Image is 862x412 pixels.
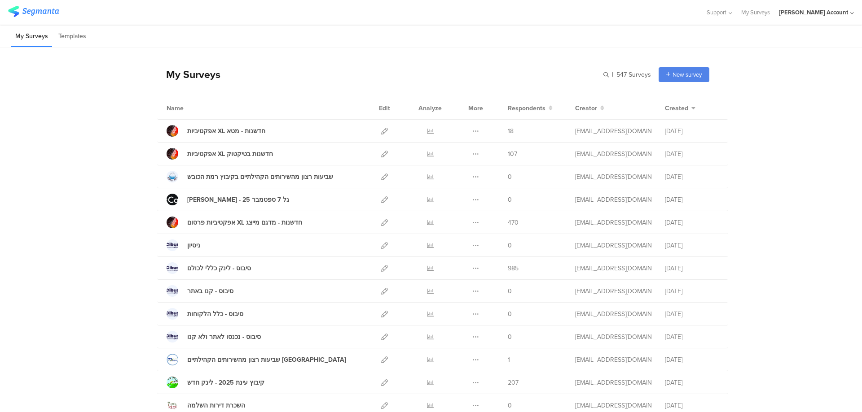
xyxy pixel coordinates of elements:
div: [DATE] [665,195,719,204]
div: miri@miridikman.co.il [575,172,651,182]
div: [DATE] [665,355,719,364]
button: Creator [575,104,604,113]
div: miri@miridikman.co.il [575,241,651,250]
div: סיבוס - נכנסו לאתר ולא קנו [187,332,261,342]
a: ניסיון [167,239,200,251]
span: 107 [508,149,517,159]
div: Analyze [417,97,444,119]
span: | [611,70,615,79]
span: 1 [508,355,510,364]
span: Creator [575,104,597,113]
span: 18 [508,126,514,136]
span: 985 [508,264,519,273]
div: [DATE] [665,332,719,342]
span: 0 [508,286,512,296]
a: אפקטיביות פרסום XL חדשנות - מדגם מייצג [167,217,302,228]
div: miri@miridikman.co.il [575,126,651,136]
a: השכרת דירות השלמה [167,399,245,411]
div: אפקטיביות XL חדשנות - מטא [187,126,265,136]
div: miri@miridikman.co.il [575,218,651,227]
a: שביעות רצון מהשירותים הקהילתיים [GEOGRAPHIC_DATA] [167,354,346,365]
div: miri@miridikman.co.il [575,401,651,410]
li: Templates [54,26,90,47]
span: 0 [508,172,512,182]
div: [DATE] [665,264,719,273]
span: 470 [508,218,519,227]
div: miri@miridikman.co.il [575,195,651,204]
li: My Surveys [11,26,52,47]
span: 0 [508,332,512,342]
span: 0 [508,401,512,410]
div: סקר מקאן - גל 7 ספטמבר 25 [187,195,289,204]
span: Created [665,104,688,113]
div: More [466,97,485,119]
a: סיבוס - נכנסו לאתר ולא קנו [167,331,261,343]
div: miri@miridikman.co.il [575,309,651,319]
a: קיבוץ עינת 2025 - לינק חדש [167,377,264,388]
a: אפקטיביות XL חדשנות - מטא [167,125,265,137]
div: [DATE] [665,401,719,410]
span: New survey [673,70,702,79]
div: סיבוס - קנו באתר [187,286,233,296]
div: סיבוס - כלל הלקוחות [187,309,243,319]
div: אפקטיביות XL חדשנות בטיקטוק [187,149,273,159]
div: miri@miridikman.co.il [575,149,651,159]
div: [DATE] [665,149,719,159]
div: [DATE] [665,309,719,319]
div: שביעות רצון מהשירותים הקהילתיים בקיבוץ רמת הכובש [187,172,333,182]
a: סיבוס - קנו באתר [167,285,233,297]
div: miri@miridikman.co.il [575,286,651,296]
button: Respondents [508,104,553,113]
div: [DATE] [665,172,719,182]
div: סיבוס - לינק כללי לכולם [187,264,251,273]
div: אפקטיביות פרסום XL חדשנות - מדגם מייצג [187,218,302,227]
a: סיבוס - כלל הלקוחות [167,308,243,320]
a: שביעות רצון מהשירותים הקהילתיים בקיבוץ רמת הכובש [167,171,333,182]
div: Name [167,104,220,113]
span: Support [707,8,726,17]
div: השכרת דירות השלמה [187,401,245,410]
div: miri@miridikman.co.il [575,378,651,387]
div: קיבוץ עינת 2025 - לינק חדש [187,378,264,387]
span: 207 [508,378,519,387]
span: Respondents [508,104,545,113]
div: miri@miridikman.co.il [575,355,651,364]
button: Created [665,104,695,113]
div: miri@miridikman.co.il [575,332,651,342]
a: אפקטיביות XL חדשנות בטיקטוק [167,148,273,160]
div: [PERSON_NAME] Account [779,8,848,17]
span: 547 Surveys [616,70,651,79]
div: [DATE] [665,241,719,250]
div: My Surveys [157,67,220,82]
a: סיבוס - לינק כללי לכולם [167,262,251,274]
a: [PERSON_NAME] - גל 7 ספטמבר 25 [167,194,289,205]
div: שביעות רצון מהשירותים הקהילתיים בשדה בוקר [187,355,346,364]
span: 0 [508,195,512,204]
div: [DATE] [665,218,719,227]
div: Edit [375,97,394,119]
div: miri@miridikman.co.il [575,264,651,273]
span: 0 [508,241,512,250]
div: ניסיון [187,241,200,250]
div: [DATE] [665,286,719,296]
img: segmanta logo [8,6,59,17]
span: 0 [508,309,512,319]
div: [DATE] [665,126,719,136]
div: [DATE] [665,378,719,387]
